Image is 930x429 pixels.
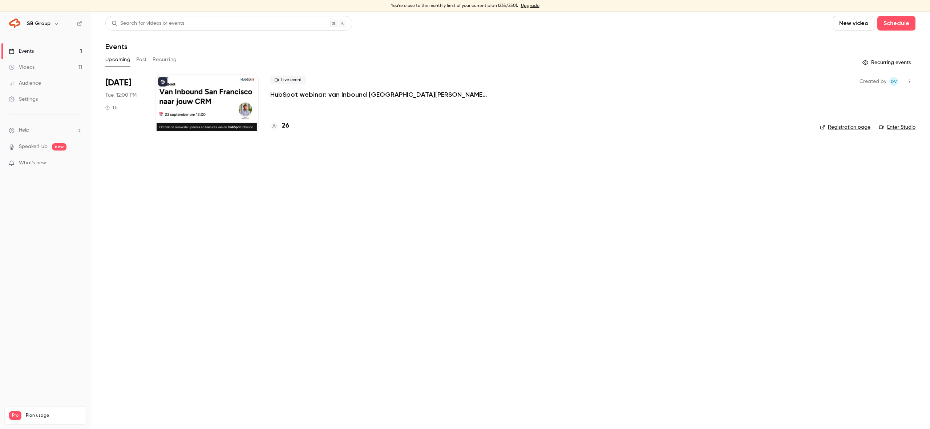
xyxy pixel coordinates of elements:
[270,90,488,99] a: HubSpot webinar: van Inbound [GEOGRAPHIC_DATA][PERSON_NAME] jouw CRM
[73,160,82,167] iframe: Noticeable Trigger
[9,18,21,29] img: SB Group
[859,57,915,68] button: Recurring events
[19,143,48,151] a: SpeakerHub
[9,64,35,71] div: Videos
[9,80,41,87] div: Audience
[860,77,886,86] span: Created by
[136,54,147,65] button: Past
[282,121,289,131] h4: 26
[9,411,21,420] span: Pro
[879,124,915,131] a: Enter Studio
[105,42,128,51] h1: Events
[105,54,130,65] button: Upcoming
[19,159,46,167] span: What's new
[9,127,82,134] li: help-dropdown-opener
[52,143,66,151] span: new
[9,48,34,55] div: Events
[270,76,306,84] span: Live event
[105,105,118,111] div: 1 h
[9,96,38,103] div: Settings
[891,77,897,86] span: Dv
[833,16,874,31] button: New video
[877,16,915,31] button: Schedule
[105,74,143,132] div: Sep 23 Tue, 12:00 PM (Europe/Amsterdam)
[889,77,898,86] span: Dante van der heijden
[105,92,137,99] span: Tue, 12:00 PM
[26,413,82,418] span: Plan usage
[105,77,131,89] span: [DATE]
[27,20,50,27] h6: SB Group
[270,121,289,131] a: 26
[112,20,184,27] div: Search for videos or events
[19,127,29,134] span: Help
[521,3,539,9] a: Upgrade
[153,54,177,65] button: Recurring
[820,124,870,131] a: Registration page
